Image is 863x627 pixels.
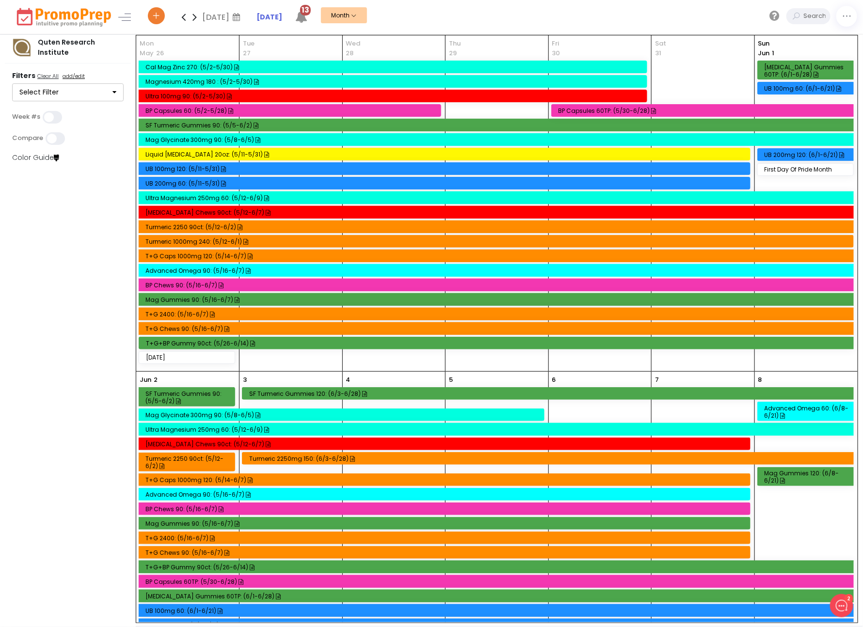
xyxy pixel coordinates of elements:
[145,63,643,71] div: Cal Mag Zinc 270: (5/2-5/30)
[12,134,43,142] label: Compare
[552,375,556,385] p: 6
[145,151,746,158] div: Liquid [MEDICAL_DATA] 20oz: (5/11-5/31)
[145,607,850,614] div: UB 100mg 60: (6/1-6/21)
[12,83,124,102] button: Select Filter
[145,411,540,419] div: Mag Glycinate 300mg 90: (5/8-6/5)
[154,375,158,385] p: 2
[243,375,247,385] p: 3
[655,48,661,58] p: 31
[559,107,850,114] div: BP Capsules 60TP: (5/30-6/28)
[145,476,746,484] div: T+G Caps 1000mg 120: (5/14-6/7)
[145,390,231,405] div: SF Turmeric Gummies 90: (5/5-6/2)
[145,426,850,433] div: Ultra Magnesium 250mg 60: (5/12-6/9)
[202,10,243,24] div: [DATE]
[801,8,831,24] input: Search
[145,534,746,542] div: T+G 2400: (5/16-6/7)
[12,38,31,57] img: 2022-03-25_13-24-42.png
[63,72,85,80] u: add/edit
[145,136,850,143] div: Mag Glycinate 300mg 90: (5/8-6/5)
[346,375,351,385] p: 4
[449,39,545,48] span: Thu
[81,339,123,345] span: We run on Gist
[552,39,648,48] span: Fri
[61,72,87,82] a: add/edit
[145,505,746,513] div: BP Chews 90: (5/16-6/7)
[145,209,850,216] div: [MEDICAL_DATA] Chews 90ct: (5/12-6/7)
[765,85,850,92] div: UB 100mg 60: (6/1-6/21)
[321,7,367,23] button: Month
[12,153,59,162] a: Color Guide
[145,180,746,187] div: UB 200mg 60: (5/11-5/31)
[449,375,453,385] p: 5
[145,455,231,470] div: Turmeric 2250 90ct: (5/12-6/2)
[449,48,457,58] p: 29
[15,47,179,63] h1: Hello [PERSON_NAME]!
[765,405,850,419] div: Advanced Omega 60: (6/8-6/21)
[145,122,850,129] div: SF Turmeric Gummies 90: (5/5-6/2)
[765,470,850,484] div: Mag Gummies 120: (6/8-6/21)
[243,48,251,58] p: 27
[830,594,853,617] iframe: gist-messenger-bubble-iframe
[140,39,236,48] span: Mon
[145,311,850,318] div: T+G 2400: (5/16-6/7)
[145,194,850,202] div: Ultra Magnesium 250mg 60: (5/12-6/9)
[249,390,850,397] div: SF Turmeric Gummies 120: (6/3-6/28)
[146,340,850,347] div: T+G+BP Gummy 90ct: (5/26-6/14)
[145,564,850,571] div: T+G+BP Gummy 90ct: (5/26-6/14)
[655,375,659,385] p: 7
[12,113,40,121] label: Week #s
[243,39,339,48] span: Tue
[765,151,850,158] div: UB 200mg 120: (6/1-6/21)
[346,39,442,48] span: Wed
[15,97,179,117] button: New conversation
[145,78,643,85] div: Magnesium 420mg 180 : (5/2-5/30)
[758,48,770,58] span: Jun
[765,166,849,173] div: First Day of Pride Month
[145,107,437,114] div: BP Capsules 60: (5/2-5/28)
[655,39,751,48] span: Sat
[249,455,850,462] div: Turmeric 2250mg 150: (6/3-6/28)
[145,223,850,231] div: Turmeric 2250 90ct: (5/12-6/2)
[140,375,151,385] p: Jun
[256,12,282,22] a: [DATE]
[63,103,116,111] span: New conversation
[552,48,560,58] p: 30
[145,549,746,556] div: T+G Chews 90: (5/16-6/7)
[758,48,775,58] p: 1
[15,64,179,80] h2: What can we do to help?
[758,39,854,48] span: Sun
[765,63,850,78] div: [MEDICAL_DATA] Gummies 60TP: (6/1-6/28)
[145,238,849,245] div: Turmeric 1000mg 240: (5/12-6/1)
[145,282,850,289] div: BP Chews 90: (5/16-6/7)
[145,296,850,303] div: Mag Gummies 90: (5/16-6/7)
[145,252,850,260] div: T+G Caps 1000mg 120: (5/14-6/7)
[145,578,850,585] div: BP Capsules 60TP: (5/30-6/28)
[145,93,643,100] div: Ultra 100mg 90: (5/2-5/30)
[156,48,164,58] p: 26
[145,593,850,600] div: [MEDICAL_DATA] Gummies 60TP: (6/1-6/28)
[145,325,850,332] div: T+G Chews 90: (5/16-6/7)
[12,71,35,80] strong: Filters
[145,165,746,172] div: UB 100mg 120: (5/11-5/31)
[145,491,746,498] div: Advanced Omega 90: (5/16-6/7)
[146,354,231,361] div: [DATE]
[145,520,746,527] div: Mag Gummies 90: (5/16-6/7)
[300,5,311,16] span: 13
[145,440,746,448] div: [MEDICAL_DATA] Chews 90ct: (5/12-6/7)
[140,48,154,58] p: May
[346,48,354,58] p: 28
[758,375,762,385] p: 8
[31,37,124,58] div: Quten Research Institute
[145,267,850,274] div: Advanced Omega 90: (5/16-6/7)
